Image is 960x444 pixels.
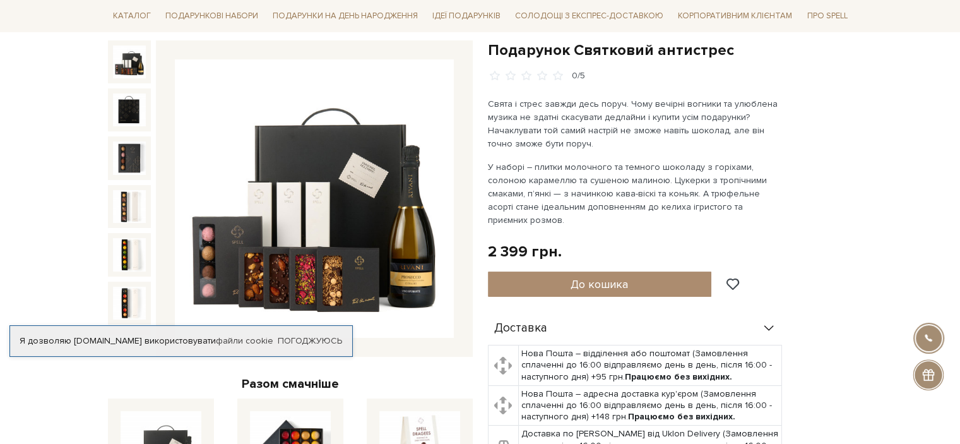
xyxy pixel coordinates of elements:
[113,93,146,126] img: Подарунок Святковий антистрес
[625,371,732,382] b: Працюємо без вихідних.
[113,45,146,78] img: Подарунок Святковий антистрес
[160,6,263,26] a: Подарункові набори
[510,5,668,27] a: Солодощі з експрес-доставкою
[494,323,547,334] span: Доставка
[113,238,146,271] img: Подарунок Святковий антистрес
[175,59,454,339] img: Подарунок Святковий антистрес
[216,335,273,346] a: файли cookie
[488,97,784,150] p: Свята і стрес завжди десь поруч. Чому вечірні вогники та улюблена музика не здатні скасувати дедл...
[488,272,712,297] button: До кошика
[108,6,156,26] a: Каталог
[113,141,146,174] img: Подарунок Святковий антистрес
[278,335,342,347] a: Погоджуюсь
[488,40,853,60] h1: Подарунок Святковий антистрес
[628,411,735,422] b: Працюємо без вихідних.
[518,345,781,386] td: Нова Пошта – відділення або поштомат (Замовлення сплаченні до 16:00 відправляємо день в день, піс...
[488,160,784,227] p: У наборі – плитки молочного та темного шоколаду з горіхами, солоною карамеллю та сушеною малиною....
[113,190,146,223] img: Подарунок Святковий антистрес
[802,6,852,26] a: Про Spell
[10,335,352,347] div: Я дозволяю [DOMAIN_NAME] використовувати
[427,6,506,26] a: Ідеї подарунків
[518,385,781,426] td: Нова Пошта – адресна доставка кур'єром (Замовлення сплаченні до 16:00 відправляємо день в день, п...
[673,6,797,26] a: Корпоративним клієнтам
[108,376,473,392] div: Разом смачніше
[488,242,562,261] div: 2 399 грн.
[113,287,146,320] img: Подарунок Святковий антистрес
[268,6,423,26] a: Подарунки на День народження
[572,70,585,82] div: 0/5
[571,277,628,291] span: До кошика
